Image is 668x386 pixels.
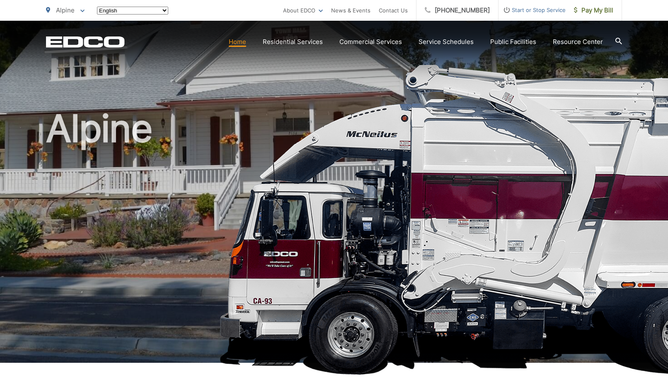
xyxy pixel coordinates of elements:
[56,6,75,14] span: Alpine
[263,37,323,47] a: Residential Services
[574,5,613,15] span: Pay My Bill
[490,37,536,47] a: Public Facilities
[553,37,603,47] a: Resource Center
[419,37,474,47] a: Service Schedules
[283,5,323,15] a: About EDCO
[46,108,622,370] h1: Alpine
[46,36,125,48] a: EDCD logo. Return to the homepage.
[339,37,402,47] a: Commercial Services
[97,7,168,15] select: Select a language
[229,37,246,47] a: Home
[331,5,370,15] a: News & Events
[379,5,408,15] a: Contact Us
